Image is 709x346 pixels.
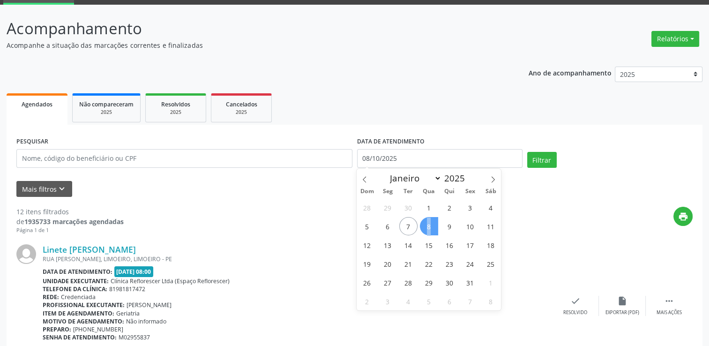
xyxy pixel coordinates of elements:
span: Outubro 28, 2025 [399,273,418,292]
input: Nome, código do beneficiário ou CPF [16,149,352,168]
span: Outubro 24, 2025 [461,255,479,273]
span: Agendados [22,100,52,108]
input: Year [441,172,472,184]
span: Outubro 3, 2025 [461,198,479,217]
button: Mais filtroskeyboard_arrow_down [16,181,72,197]
span: Novembro 5, 2025 [420,292,438,310]
span: Dom [357,188,377,195]
span: Outubro 9, 2025 [440,217,459,235]
span: Sex [460,188,480,195]
span: Clínica Reflorescer Ltda (Espaço Reflorescer) [111,277,230,285]
span: Outubro 10, 2025 [461,217,479,235]
b: Data de atendimento: [43,268,112,276]
span: Não informado [126,317,166,325]
span: Qui [439,188,460,195]
b: Senha de atendimento: [43,333,117,341]
span: Cancelados [226,100,257,108]
span: [PERSON_NAME] [127,301,172,309]
select: Month [386,172,442,185]
span: Outubro 2, 2025 [440,198,459,217]
div: Exportar (PDF) [605,309,639,316]
img: img [16,244,36,264]
span: Credenciada [61,293,96,301]
span: Outubro 25, 2025 [482,255,500,273]
span: Outubro 5, 2025 [358,217,376,235]
span: Outubro 6, 2025 [379,217,397,235]
span: Outubro 18, 2025 [482,236,500,254]
b: Profissional executante: [43,301,125,309]
span: Outubro 29, 2025 [420,273,438,292]
div: 2025 [79,109,134,116]
span: [DATE] 08:00 [114,266,154,277]
div: 12 itens filtrados [16,207,124,217]
p: Ano de acompanhamento [529,67,612,78]
b: Preparo: [43,325,71,333]
label: PESQUISAR [16,135,48,149]
b: Rede: [43,293,59,301]
i:  [664,296,674,306]
span: Outubro 11, 2025 [482,217,500,235]
button: Filtrar [527,152,557,168]
i: keyboard_arrow_down [57,184,67,194]
span: Outubro 1, 2025 [420,198,438,217]
span: Novembro 6, 2025 [440,292,459,310]
b: Telefone da clínica: [43,285,107,293]
span: Outubro 7, 2025 [399,217,418,235]
span: Outubro 21, 2025 [399,255,418,273]
span: Outubro 19, 2025 [358,255,376,273]
span: Outubro 13, 2025 [379,236,397,254]
i: print [678,211,688,222]
div: Resolvido [563,309,587,316]
div: 2025 [218,109,265,116]
span: Outubro 15, 2025 [420,236,438,254]
span: Outubro 30, 2025 [440,273,459,292]
div: de [16,217,124,226]
span: Novembro 1, 2025 [482,273,500,292]
span: Outubro 22, 2025 [420,255,438,273]
span: Outubro 31, 2025 [461,273,479,292]
span: Outubro 14, 2025 [399,236,418,254]
i: check [570,296,581,306]
b: Item de agendamento: [43,309,114,317]
strong: 1935733 marcações agendadas [24,217,124,226]
span: Outubro 23, 2025 [440,255,459,273]
span: Outubro 27, 2025 [379,273,397,292]
span: M02955837 [119,333,150,341]
span: Ter [398,188,418,195]
button: Relatórios [651,31,699,47]
span: Novembro 4, 2025 [399,292,418,310]
button: print [673,207,693,226]
div: 2025 [152,109,199,116]
span: Setembro 28, 2025 [358,198,376,217]
div: RUA [PERSON_NAME], LIMOEIRO, LIMOEIRO - PE [43,255,552,263]
span: Sáb [480,188,501,195]
span: Setembro 30, 2025 [399,198,418,217]
span: Outubro 12, 2025 [358,236,376,254]
i: insert_drive_file [617,296,627,306]
input: Selecione um intervalo [357,149,522,168]
label: DATA DE ATENDIMENTO [357,135,425,149]
span: Novembro 2, 2025 [358,292,376,310]
span: Seg [377,188,398,195]
span: Qua [418,188,439,195]
span: 81981817472 [109,285,145,293]
span: Outubro 4, 2025 [482,198,500,217]
p: Acompanhe a situação das marcações correntes e finalizadas [7,40,494,50]
span: Não compareceram [79,100,134,108]
span: Geriatria [116,309,140,317]
span: Novembro 3, 2025 [379,292,397,310]
span: Novembro 8, 2025 [482,292,500,310]
b: Motivo de agendamento: [43,317,124,325]
span: Outubro 16, 2025 [440,236,459,254]
span: Outubro 20, 2025 [379,255,397,273]
span: Resolvidos [161,100,190,108]
div: Mais ações [657,309,682,316]
b: Unidade executante: [43,277,109,285]
p: Acompanhamento [7,17,494,40]
span: [PHONE_NUMBER] [73,325,123,333]
span: Outubro 17, 2025 [461,236,479,254]
a: Linete [PERSON_NAME] [43,244,136,255]
div: Página 1 de 1 [16,226,124,234]
span: Setembro 29, 2025 [379,198,397,217]
span: Outubro 26, 2025 [358,273,376,292]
